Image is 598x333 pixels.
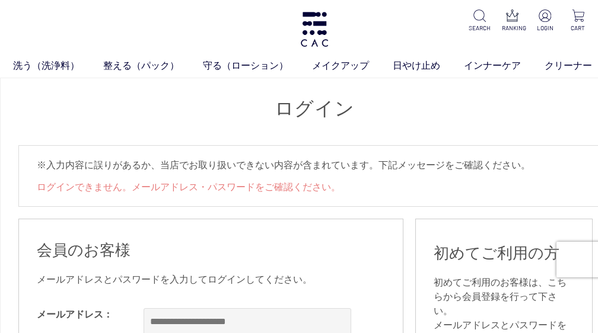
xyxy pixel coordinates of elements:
[203,59,312,73] a: 守る（ローション）
[37,241,131,259] span: 会員のお客様
[469,9,489,33] a: SEARCH
[464,59,545,73] a: インナーケア
[299,12,330,47] img: logo
[312,59,393,73] a: メイクアップ
[469,24,489,33] p: SEARCH
[535,24,555,33] p: LOGIN
[434,244,559,262] span: 初めてご利用の方
[37,273,385,287] div: メールアドレスとパスワードを入力してログインしてください。
[37,180,592,194] li: ログインできません。メールアドレス・パスワードをご確認ください。
[535,9,555,33] a: LOGIN
[393,59,464,73] a: 日やけ止め
[502,9,523,33] a: RANKING
[103,59,203,73] a: 整える（パック）
[568,24,589,33] p: CART
[502,24,523,33] p: RANKING
[13,59,103,73] a: 洗う（洗浄料）
[37,309,113,319] label: メールアドレス：
[37,158,592,173] p: ※入力内容に誤りがあるか、当店でお取り扱いできない内容が含まれています。下記メッセージをご確認ください。
[568,9,589,33] a: CART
